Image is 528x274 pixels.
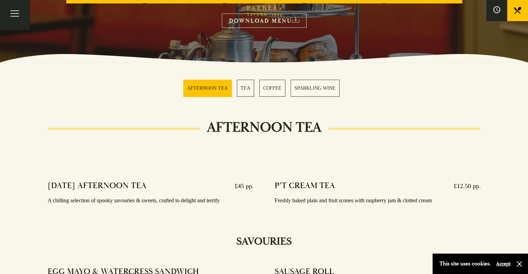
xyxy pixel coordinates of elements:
h4: [DATE] AFTERNOON TEA [48,180,146,192]
button: Accept [496,260,511,267]
a: 4 / 4 [291,80,340,97]
p: £12.50 pp. [446,180,480,192]
p: This site uses cookies. [439,259,491,269]
h2: AFTERNOON TEA [200,119,328,136]
a: 3 / 4 [259,80,285,97]
p: £45 pp. [228,180,254,192]
a: 2 / 4 [237,80,254,97]
a: DOWNLOAD MENU [222,14,307,28]
p: Freshly baked plain and fruit scones with raspberry jam & clotted cream [275,196,481,206]
p: A chilling selection of spooky savouries & sweets, crafted to delight and terrify [48,196,254,206]
h4: P’T CREAM TEA [275,180,335,192]
a: 1 / 4 [183,80,232,97]
h2: SAVOURIES [229,235,299,248]
button: Close and accept [516,260,523,267]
